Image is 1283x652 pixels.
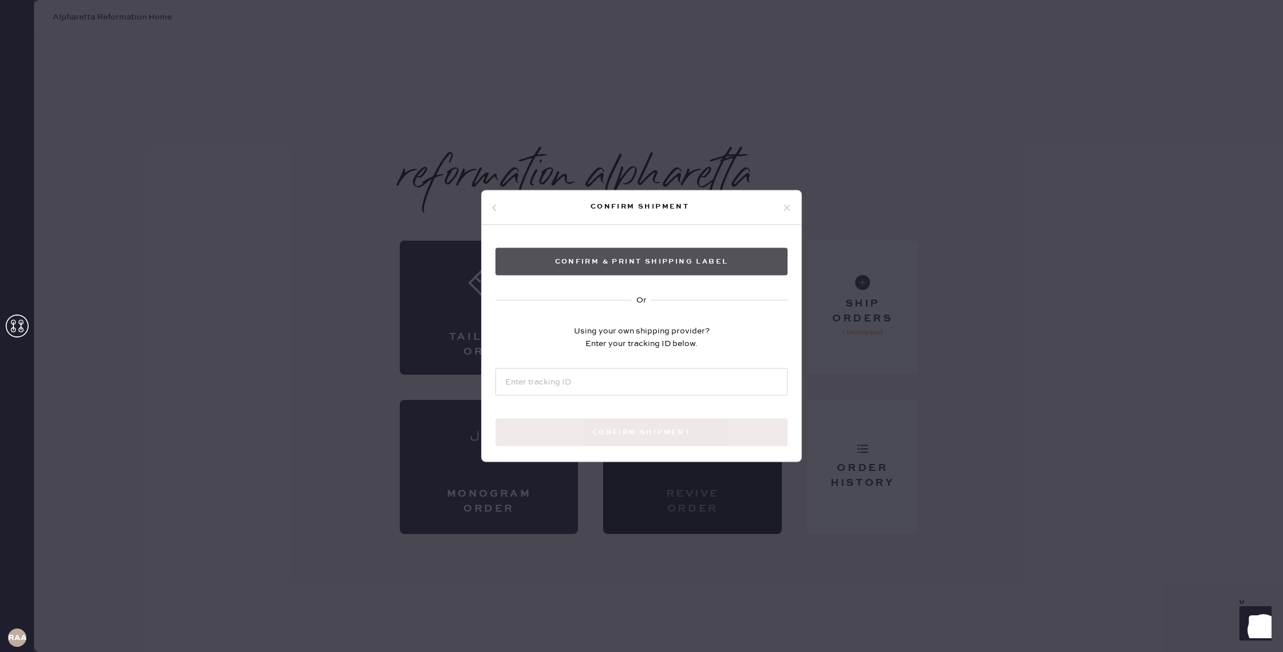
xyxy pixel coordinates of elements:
div: Using your own shipping provider? Enter your tracking ID below. [574,325,710,350]
div: Or [636,294,647,307]
button: Confirm shipment [495,419,788,446]
button: Confirm & Print shipping label [495,248,788,276]
iframe: Front Chat [1229,600,1278,650]
div: Confirm shipment [498,199,782,213]
input: Enter tracking ID [495,368,788,396]
h3: raA [8,634,26,642]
